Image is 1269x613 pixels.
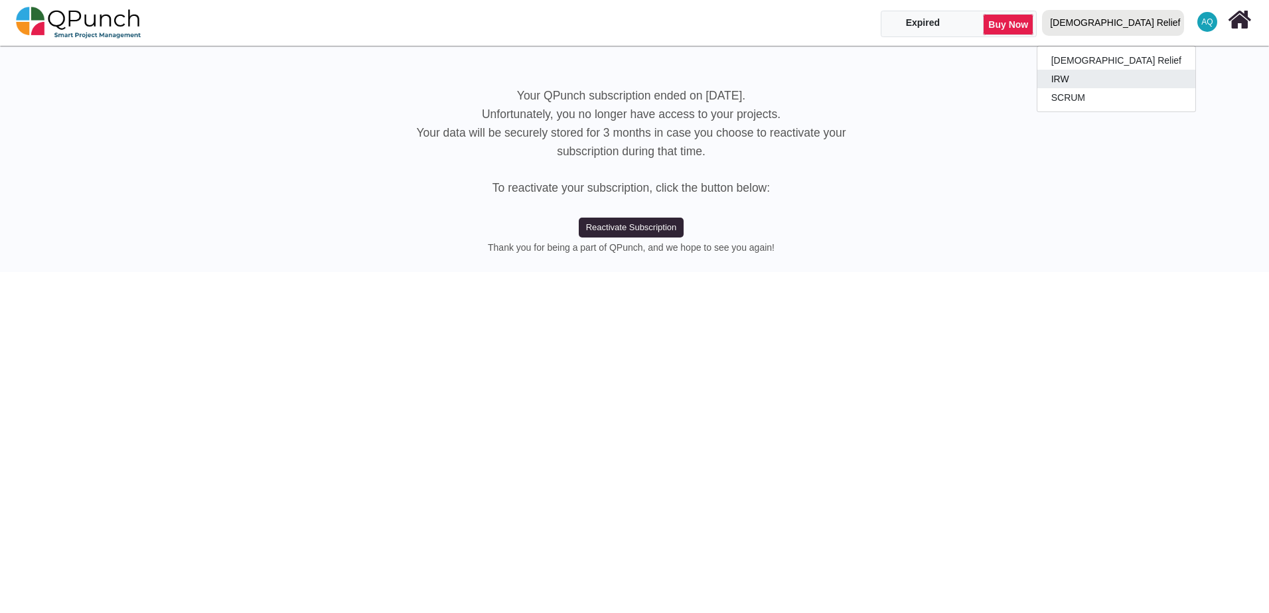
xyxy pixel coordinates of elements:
a: [DEMOGRAPHIC_DATA] Relief [1037,1,1189,44]
img: qpunch-sp.fa6292f.png [16,3,141,42]
h5: Unfortunately, you no longer have access to your projects. [10,107,1252,121]
div: [DEMOGRAPHIC_DATA] Relief [1050,11,1180,34]
button: Reactivate Subscription [579,218,684,238]
span: AQ [1201,18,1213,26]
h5: subscription during that time. [10,145,1252,159]
a: [DEMOGRAPHIC_DATA] Relief [1037,51,1195,70]
h5: To reactivate your subscription, click the button below: [10,181,1252,195]
ul: [DEMOGRAPHIC_DATA] Relief [1037,46,1196,112]
h5: Your QPunch subscription ended on [DATE]. [10,89,1252,103]
a: IRW [1037,70,1195,88]
a: AQ [1189,1,1225,43]
span: Expired [906,17,940,28]
h5: Your data will be securely stored for 3 months in case you choose to reactivate your [10,126,1252,140]
span: Aamar Qayum [1197,12,1217,32]
i: Home [1228,7,1251,33]
a: SCRUM [1037,88,1195,107]
a: Buy Now [983,14,1033,35]
h6: Thank you for being a part of QPunch, and we hope to see you again! [10,242,1252,253]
